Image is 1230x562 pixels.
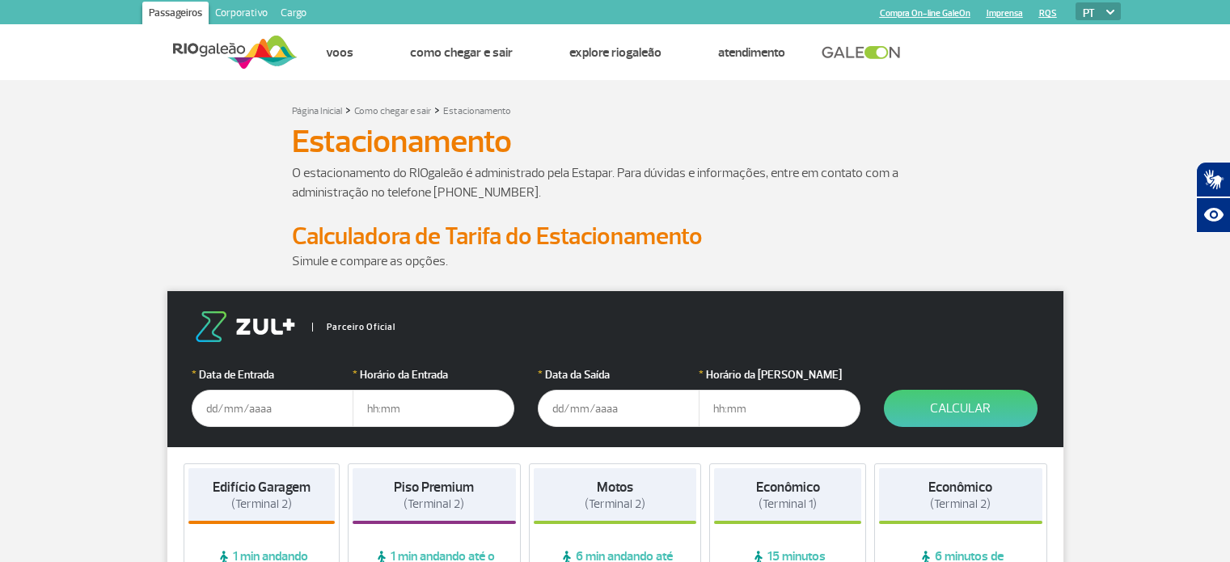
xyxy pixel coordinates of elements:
a: Atendimento [718,44,785,61]
strong: Motos [597,479,633,496]
img: logo-zul.png [192,311,298,342]
strong: Econômico [928,479,992,496]
h1: Estacionamento [292,128,939,155]
a: Passageiros [142,2,209,27]
a: Página Inicial [292,105,342,117]
a: Voos [326,44,353,61]
button: Calcular [884,390,1038,427]
strong: Edifício Garagem [213,479,311,496]
p: O estacionamento do RIOgaleão é administrado pela Estapar. Para dúvidas e informações, entre em c... [292,163,939,202]
a: > [434,100,440,119]
div: Plugin de acessibilidade da Hand Talk. [1196,162,1230,233]
button: Abrir recursos assistivos. [1196,197,1230,233]
input: dd/mm/aaaa [192,390,353,427]
a: RQS [1039,8,1057,19]
label: Horário da Entrada [353,366,514,383]
label: Horário da [PERSON_NAME] [699,366,860,383]
strong: Econômico [756,479,820,496]
a: Corporativo [209,2,274,27]
input: hh:mm [353,390,514,427]
input: hh:mm [699,390,860,427]
a: Como chegar e sair [410,44,513,61]
span: (Terminal 2) [404,497,464,512]
a: Compra On-line GaleOn [880,8,970,19]
strong: Piso Premium [394,479,474,496]
span: (Terminal 1) [759,497,817,512]
a: Estacionamento [443,105,511,117]
span: (Terminal 2) [231,497,292,512]
a: Imprensa [987,8,1023,19]
a: Como chegar e sair [354,105,431,117]
a: > [345,100,351,119]
p: Simule e compare as opções. [292,251,939,271]
a: Cargo [274,2,313,27]
h2: Calculadora de Tarifa do Estacionamento [292,222,939,251]
span: (Terminal 2) [585,497,645,512]
label: Data da Saída [538,366,700,383]
a: Explore RIOgaleão [569,44,661,61]
span: (Terminal 2) [930,497,991,512]
label: Data de Entrada [192,366,353,383]
input: dd/mm/aaaa [538,390,700,427]
span: Parceiro Oficial [312,323,395,332]
button: Abrir tradutor de língua de sinais. [1196,162,1230,197]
